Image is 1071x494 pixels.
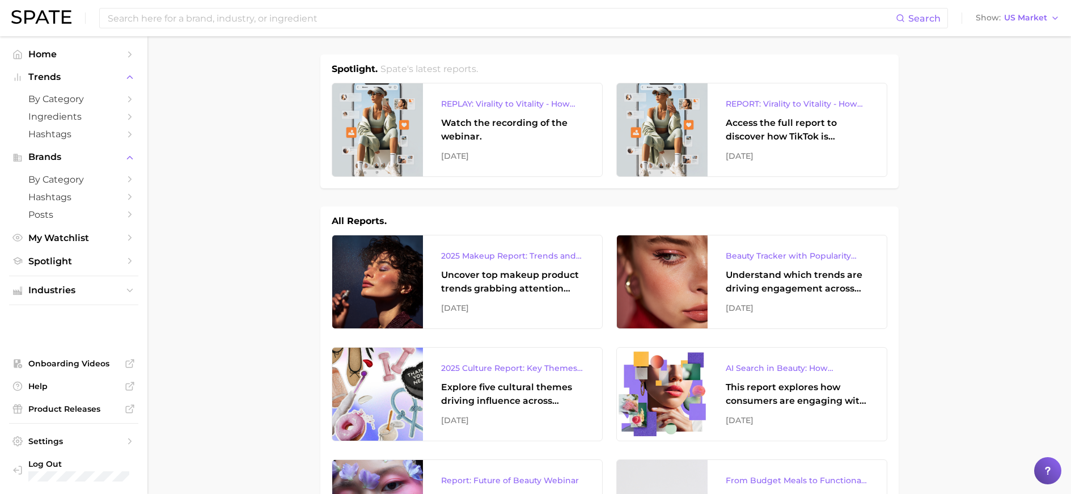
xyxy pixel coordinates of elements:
div: This report explores how consumers are engaging with AI-powered search tools — and what it means ... [726,381,869,408]
span: My Watchlist [28,233,119,243]
div: Access the full report to discover how TikTok is reshaping the wellness landscape, from product d... [726,116,869,143]
div: From Budget Meals to Functional Snacks: Food & Beverage Trends Shaping Consumer Behavior This Sch... [726,474,869,487]
a: AI Search in Beauty: How Consumers Are Using ChatGPT vs. Google SearchThis report explores how co... [616,347,887,441]
div: REPORT: Virality to Vitality - How TikTok is Driving Wellness Discovery [726,97,869,111]
div: [DATE] [441,413,584,427]
span: Hashtags [28,192,119,202]
span: Spotlight [28,256,119,267]
a: Beauty Tracker with Popularity IndexUnderstand which trends are driving engagement across platfor... [616,235,887,329]
span: Log Out [28,459,144,469]
div: 2025 Makeup Report: Trends and Brands to Watch [441,249,584,263]
span: Settings [28,436,119,446]
div: Watch the recording of the webinar. [441,116,584,143]
a: Posts [9,206,138,223]
div: Explore five cultural themes driving influence across beauty, food, and pop culture. [441,381,584,408]
a: Hashtags [9,188,138,206]
span: by Category [28,94,119,104]
div: Uncover top makeup product trends grabbing attention across eye, lip, and face makeup, and the br... [441,268,584,295]
div: Report: Future of Beauty Webinar [441,474,584,487]
div: Beauty Tracker with Popularity Index [726,249,869,263]
a: Ingredients [9,108,138,125]
h1: Spotlight. [332,62,378,76]
button: Industries [9,282,138,299]
a: 2025 Culture Report: Key Themes That Are Shaping Consumer DemandExplore five cultural themes driv... [332,347,603,441]
a: REPORT: Virality to Vitality - How TikTok is Driving Wellness DiscoveryAccess the full report to ... [616,83,887,177]
span: Trends [28,72,119,82]
a: Settings [9,433,138,450]
div: [DATE] [441,301,584,315]
span: Posts [28,209,119,220]
span: Hashtags [28,129,119,140]
span: Help [28,381,119,391]
a: by Category [9,171,138,188]
span: US Market [1004,15,1047,21]
span: Brands [28,152,119,162]
div: [DATE] [726,413,869,427]
span: Home [28,49,119,60]
a: REPLAY: Virality to Vitality - How TikTok is Driving Wellness DiscoveryWatch the recording of the... [332,83,603,177]
div: [DATE] [441,149,584,163]
span: by Category [28,174,119,185]
span: Industries [28,285,119,295]
div: [DATE] [726,301,869,315]
div: 2025 Culture Report: Key Themes That Are Shaping Consumer Demand [441,361,584,375]
div: Understand which trends are driving engagement across platforms in the skin, hair, makeup, and fr... [726,268,869,295]
input: Search here for a brand, industry, or ingredient [107,9,896,28]
span: Show [976,15,1001,21]
span: Onboarding Videos [28,358,119,369]
h1: All Reports. [332,214,387,228]
img: SPATE [11,10,71,24]
a: My Watchlist [9,229,138,247]
button: Brands [9,149,138,166]
a: Log out. Currently logged in with e-mail kerianne.adler@unilever.com. [9,455,138,485]
a: Spotlight [9,252,138,270]
div: AI Search in Beauty: How Consumers Are Using ChatGPT vs. Google Search [726,361,869,375]
a: Onboarding Videos [9,355,138,372]
a: by Category [9,90,138,108]
div: [DATE] [726,149,869,163]
span: Ingredients [28,111,119,122]
a: 2025 Makeup Report: Trends and Brands to WatchUncover top makeup product trends grabbing attentio... [332,235,603,329]
span: Product Releases [28,404,119,414]
a: Hashtags [9,125,138,143]
div: REPLAY: Virality to Vitality - How TikTok is Driving Wellness Discovery [441,97,584,111]
span: Search [908,13,941,24]
a: Product Releases [9,400,138,417]
h2: Spate's latest reports. [380,62,478,76]
button: Trends [9,69,138,86]
a: Home [9,45,138,63]
button: ShowUS Market [973,11,1062,26]
a: Help [9,378,138,395]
